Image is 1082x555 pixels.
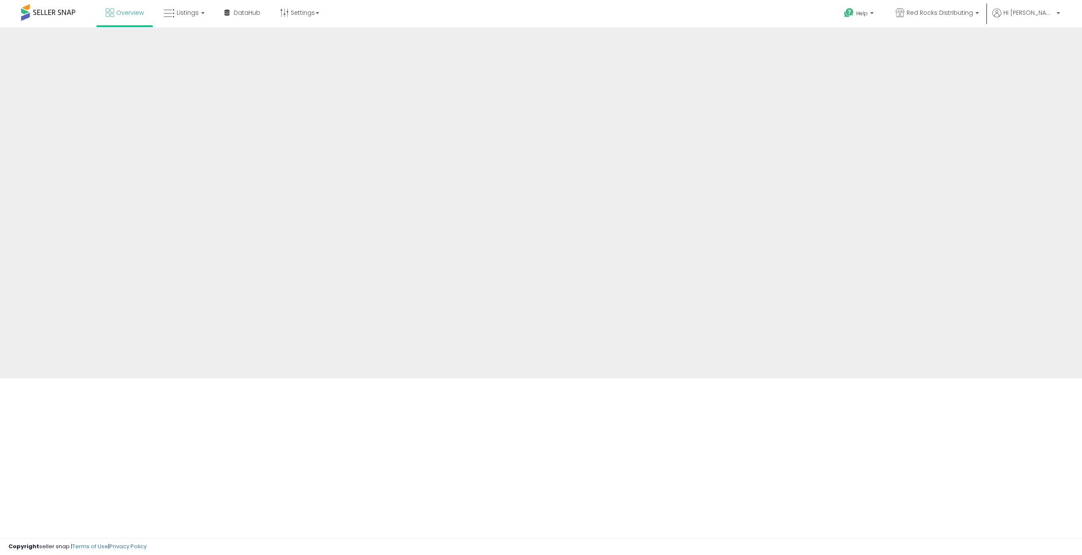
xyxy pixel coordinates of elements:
[837,1,882,27] a: Help
[856,10,868,17] span: Help
[907,8,973,17] span: Red Rocks Distributing
[116,8,144,17] span: Overview
[992,8,1060,27] a: Hi [PERSON_NAME]
[234,8,260,17] span: DataHub
[1003,8,1054,17] span: Hi [PERSON_NAME]
[177,8,199,17] span: Listings
[844,8,854,18] i: Get Help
